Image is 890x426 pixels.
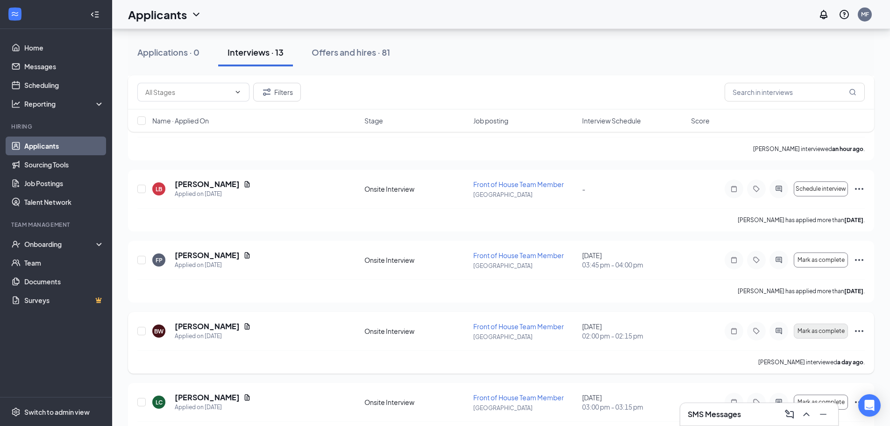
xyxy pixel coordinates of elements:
div: Applied on [DATE] [175,332,251,341]
div: [DATE] [582,251,685,269]
b: a day ago [837,359,863,366]
span: Front of House Team Member [473,393,564,402]
svg: WorkstreamLogo [10,9,20,19]
svg: Tag [751,185,762,193]
a: Talent Network [24,193,104,211]
h5: [PERSON_NAME] [175,179,240,189]
div: Onsite Interview [364,255,468,265]
a: Job Postings [24,174,104,193]
div: Onsite Interview [364,326,468,336]
svg: ComposeMessage [784,409,795,420]
div: LB [156,185,162,193]
div: Hiring [11,123,102,130]
div: MF [861,10,869,18]
svg: MagnifyingGlass [849,88,856,96]
svg: UserCheck [11,239,21,249]
button: ComposeMessage [782,407,797,422]
input: All Stages [145,87,230,97]
h5: [PERSON_NAME] [175,321,240,332]
p: [PERSON_NAME] has applied more than . [738,216,865,224]
svg: ActiveChat [773,185,784,193]
svg: Ellipses [854,183,865,195]
button: Filter Filters [253,83,301,101]
svg: Document [243,394,251,401]
input: Search in interviews [725,83,865,101]
span: 03:00 pm - 03:15 pm [582,402,685,412]
svg: ActiveChat [773,256,784,264]
svg: Notifications [818,9,829,20]
svg: Note [728,398,740,406]
svg: Tag [751,256,762,264]
div: Onsite Interview [364,397,468,407]
button: Mark as complete [794,395,848,410]
div: Applied on [DATE] [175,189,251,199]
a: Documents [24,272,104,291]
span: Job posting [473,116,508,125]
b: [DATE] [844,288,863,295]
div: Reporting [24,99,105,108]
h5: [PERSON_NAME] [175,392,240,403]
span: Front of House Team Member [473,180,564,188]
span: Mark as complete [797,257,845,263]
p: [GEOGRAPHIC_DATA] [473,333,577,341]
button: Mark as complete [794,253,848,267]
div: Offers and hires · 81 [312,46,390,58]
div: Team Management [11,221,102,229]
span: Front of House Team Member [473,322,564,331]
svg: Collapse [90,10,100,19]
svg: Note [728,327,740,335]
svg: Ellipses [854,254,865,266]
svg: Analysis [11,99,21,108]
svg: Document [243,181,251,188]
div: BW [154,327,164,335]
a: Scheduling [24,76,104,94]
a: SurveysCrown [24,291,104,310]
svg: Settings [11,407,21,417]
svg: Note [728,256,740,264]
svg: QuestionInfo [839,9,850,20]
p: [PERSON_NAME] has applied more than . [738,287,865,295]
svg: ChevronUp [801,409,812,420]
svg: ChevronDown [191,9,202,20]
svg: Ellipses [854,397,865,408]
span: - [582,185,585,193]
button: ChevronUp [799,407,814,422]
div: [DATE] [582,393,685,412]
div: FP [156,256,163,264]
a: Messages [24,57,104,76]
button: Schedule interview [794,181,848,196]
div: Applied on [DATE] [175,403,251,412]
svg: Tag [751,398,762,406]
span: Stage [364,116,383,125]
span: Interview Schedule [582,116,641,125]
div: Switch to admin view [24,407,90,417]
svg: Tag [751,327,762,335]
p: [PERSON_NAME] interviewed . [753,145,865,153]
div: Onsite Interview [364,184,468,194]
svg: Ellipses [854,325,865,337]
div: Applied on [DATE] [175,260,251,270]
a: Applicants [24,137,104,155]
div: LC [156,398,163,406]
p: [GEOGRAPHIC_DATA] [473,262,577,270]
div: Onboarding [24,239,96,249]
p: [PERSON_NAME] interviewed . [758,358,865,366]
h5: [PERSON_NAME] [175,250,240,260]
div: Interviews · 13 [228,46,284,58]
span: Name · Applied On [152,116,209,125]
span: 02:00 pm - 02:15 pm [582,331,685,340]
a: Home [24,38,104,57]
svg: Document [243,252,251,259]
span: 03:45 pm - 04:00 pm [582,260,685,269]
a: Team [24,253,104,272]
span: Schedule interview [796,186,846,192]
div: [DATE] [582,322,685,340]
svg: Minimize [818,409,829,420]
a: Sourcing Tools [24,155,104,174]
p: [GEOGRAPHIC_DATA] [473,191,577,199]
h3: SMS Messages [688,409,741,419]
h1: Applicants [128,7,187,22]
svg: ActiveChat [773,327,784,335]
button: Minimize [816,407,831,422]
svg: ActiveChat [773,398,784,406]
